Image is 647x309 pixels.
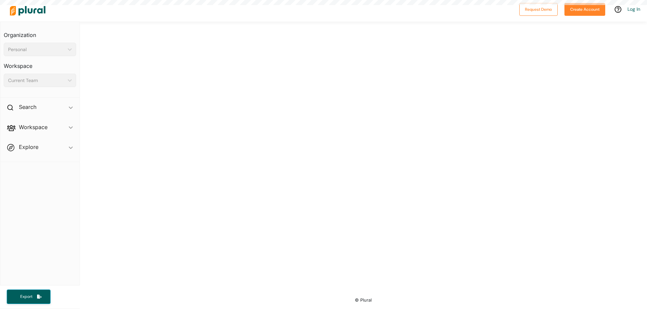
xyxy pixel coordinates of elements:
[519,5,558,12] a: Request Demo
[16,294,37,300] span: Export
[564,5,605,12] a: Create Account
[4,25,76,40] h3: Organization
[355,298,372,303] small: © Plural
[627,6,640,12] a: Log In
[19,103,36,111] h2: Search
[8,46,65,53] div: Personal
[4,56,76,71] h3: Workspace
[519,3,558,16] button: Request Demo
[564,3,605,16] button: Create Account
[7,289,51,304] button: Export
[8,77,65,84] div: Current Team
